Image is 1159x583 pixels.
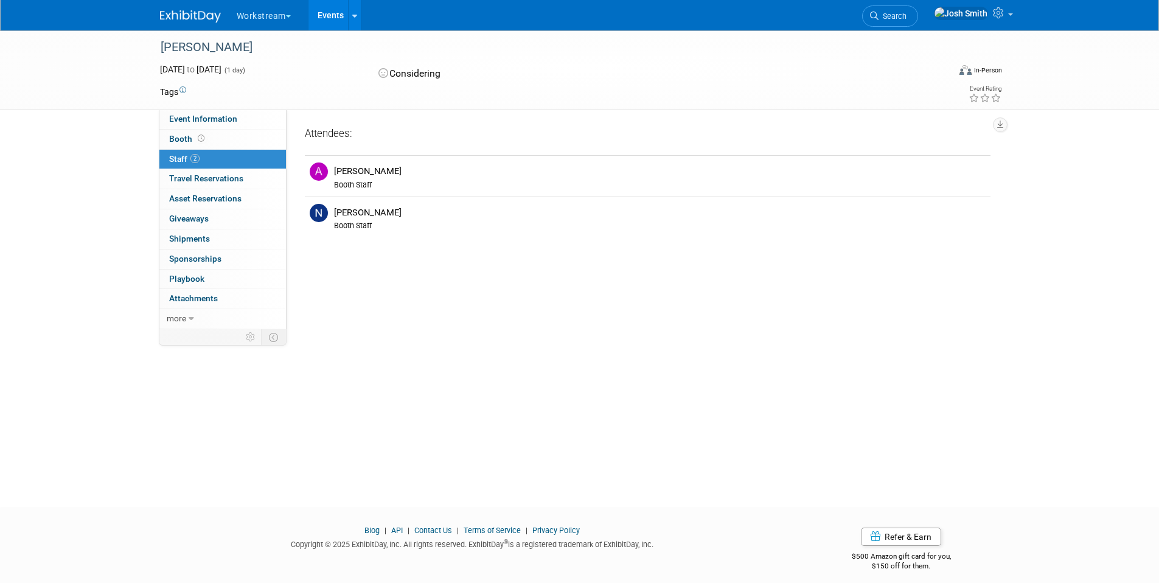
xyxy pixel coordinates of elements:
[504,539,508,545] sup: ®
[159,289,286,309] a: Attachments
[364,526,380,535] a: Blog
[159,209,286,229] a: Giveaways
[169,154,200,164] span: Staff
[169,134,207,144] span: Booth
[159,229,286,249] a: Shipments
[169,254,221,264] span: Sponsorships
[405,526,412,535] span: |
[969,86,1001,92] div: Event Rating
[803,561,1000,571] div: $150 off for them.
[414,526,452,535] a: Contact Us
[223,66,245,74] span: (1 day)
[159,110,286,129] a: Event Information
[532,526,580,535] a: Privacy Policy
[167,313,186,323] span: more
[391,526,403,535] a: API
[160,65,221,74] span: [DATE] [DATE]
[159,130,286,149] a: Booth
[464,526,521,535] a: Terms of Service
[169,234,210,243] span: Shipments
[169,293,218,303] span: Attachments
[334,166,986,177] div: [PERSON_NAME]
[169,194,242,203] span: Asset Reservations
[334,207,986,218] div: [PERSON_NAME]
[156,37,931,58] div: [PERSON_NAME]
[159,150,286,169] a: Staff2
[195,134,207,143] span: Booth not reserved yet
[375,63,644,85] div: Considering
[862,5,918,27] a: Search
[185,65,197,74] span: to
[169,214,209,223] span: Giveaways
[523,526,531,535] span: |
[879,12,907,21] span: Search
[973,66,1002,75] div: In-Person
[454,526,462,535] span: |
[160,86,186,98] td: Tags
[169,274,204,284] span: Playbook
[803,543,1000,571] div: $500 Amazon gift card for you,
[159,309,286,329] a: more
[934,7,988,20] img: Josh Smith
[169,114,237,124] span: Event Information
[310,162,328,181] img: A.jpg
[305,127,990,142] div: Attendees:
[159,270,286,289] a: Playbook
[169,173,243,183] span: Travel Reservations
[861,528,941,546] a: Refer & Earn
[240,329,262,345] td: Personalize Event Tab Strip
[159,250,286,269] a: Sponsorships
[334,180,986,190] div: Booth Staff
[160,536,785,550] div: Copyright © 2025 ExhibitDay, Inc. All rights reserved. ExhibitDay is a registered trademark of Ex...
[381,526,389,535] span: |
[334,221,986,231] div: Booth Staff
[190,154,200,163] span: 2
[159,189,286,209] a: Asset Reservations
[261,329,286,345] td: Toggle Event Tabs
[310,204,328,222] img: N.jpg
[877,63,1003,82] div: Event Format
[159,169,286,189] a: Travel Reservations
[959,65,972,75] img: Format-Inperson.png
[160,10,221,23] img: ExhibitDay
